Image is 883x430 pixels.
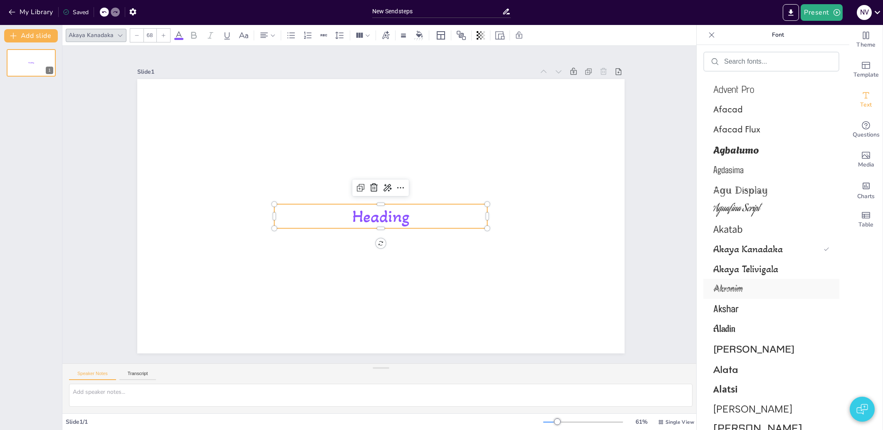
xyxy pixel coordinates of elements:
[354,29,372,42] div: Column Count
[849,175,883,205] div: Add charts and graphs
[413,31,425,40] div: Background color
[857,5,872,20] div: N V
[713,243,820,255] span: Akaya Kanadaka
[849,115,883,145] div: Get real-time input from your audience
[853,70,879,80] span: Template
[456,30,466,40] span: Position
[801,4,842,21] button: Present
[857,192,875,201] span: Charts
[849,25,883,55] div: Change the overall theme
[69,371,116,380] button: Speaker Notes
[713,343,826,355] span: Alan Sans
[713,83,826,95] span: Advent Pro
[713,383,826,395] span: Alatsi
[849,85,883,115] div: Add text boxes
[46,67,53,74] div: 1
[783,4,799,21] button: Export to PowerPoint
[713,302,826,316] span: Akshar
[713,222,826,236] span: Akatab
[724,58,832,65] input: Search fonts...
[858,160,874,169] span: Media
[372,5,502,17] input: Insert title
[849,145,883,175] div: Add images, graphics, shapes or video
[718,25,838,45] p: Font
[4,29,58,42] button: Add slide
[713,163,826,175] span: Agdasima
[665,419,694,425] span: Single View
[858,220,873,229] span: Table
[399,29,408,42] div: Border settings
[713,263,826,275] span: Akaya Telivigala
[713,201,826,217] span: Aguafina Script
[28,62,34,64] span: Heading
[379,29,392,42] div: Text effects
[137,68,535,76] div: Slide 1
[6,5,57,19] button: My Library
[713,282,826,296] span: Akronim
[713,181,826,196] span: Agu Display
[63,8,89,16] div: Saved
[857,4,872,21] button: N V
[67,30,115,41] div: Akaya Kanadaka
[434,29,448,42] div: Layout
[713,142,826,157] span: Agbalumo
[66,418,543,426] div: Slide 1 / 1
[713,102,826,116] span: Afacad
[849,205,883,235] div: Add a table
[713,122,826,136] span: Afacad Flux
[119,371,156,380] button: Transcript
[352,206,409,226] span: Heading
[856,40,876,50] span: Theme
[494,29,506,42] div: Resize presentation
[713,323,826,335] span: Aladin
[713,362,826,376] span: Alata
[849,55,883,85] div: Add ready made slides
[860,100,872,109] span: Text
[713,403,826,415] span: Albert Sans
[853,130,880,139] span: Questions
[631,418,651,426] div: 61 %
[7,49,56,77] div: 1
